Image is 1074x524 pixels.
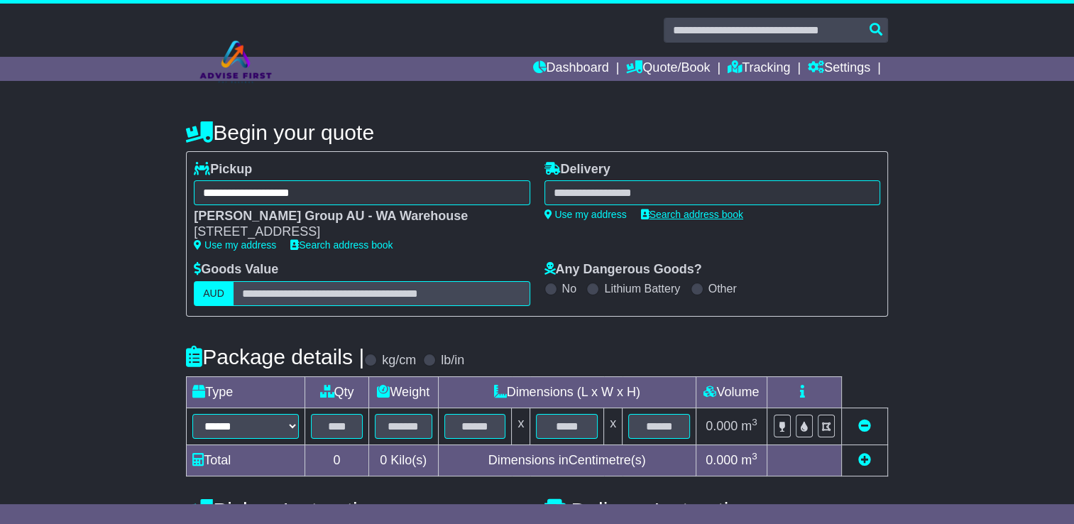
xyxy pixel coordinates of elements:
[186,498,530,522] h4: Pickup Instructions
[604,408,623,444] td: x
[544,209,627,220] a: Use my address
[194,239,276,251] a: Use my address
[305,444,369,476] td: 0
[187,444,305,476] td: Total
[544,162,610,178] label: Delivery
[368,444,438,476] td: Kilo(s)
[368,376,438,408] td: Weight
[532,57,608,81] a: Dashboard
[562,282,576,295] label: No
[706,453,738,467] span: 0.000
[186,345,364,369] h4: Package details |
[186,121,888,144] h4: Begin your quote
[544,262,702,278] label: Any Dangerous Goods?
[512,408,530,444] td: x
[194,281,234,306] label: AUD
[858,453,871,467] a: Add new item
[194,262,278,278] label: Goods Value
[858,419,871,433] a: Remove this item
[380,453,387,467] span: 0
[194,209,515,224] div: [PERSON_NAME] Group AU - WA Warehouse
[728,57,790,81] a: Tracking
[752,417,757,427] sup: 3
[290,239,393,251] a: Search address book
[752,451,757,462] sup: 3
[708,282,737,295] label: Other
[626,57,710,81] a: Quote/Book
[382,353,416,369] label: kg/cm
[696,376,767,408] td: Volume
[438,444,696,476] td: Dimensions in Centimetre(s)
[305,376,369,408] td: Qty
[194,162,252,178] label: Pickup
[641,209,743,220] a: Search address book
[604,282,680,295] label: Lithium Battery
[741,453,757,467] span: m
[808,57,870,81] a: Settings
[187,376,305,408] td: Type
[438,376,696,408] td: Dimensions (L x W x H)
[741,419,757,433] span: m
[706,419,738,433] span: 0.000
[194,224,515,240] div: [STREET_ADDRESS]
[441,353,464,369] label: lb/in
[544,498,888,522] h4: Delivery Instructions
